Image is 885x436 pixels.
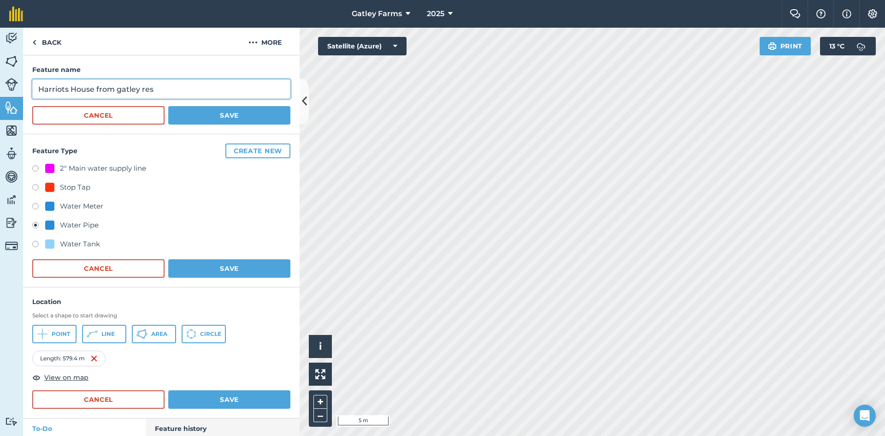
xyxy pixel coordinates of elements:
[790,9,801,18] img: Two speech bubbles overlapping with the left bubble in the forefront
[309,335,332,358] button: i
[32,372,88,383] button: View on map
[32,325,77,343] button: Point
[5,78,18,91] img: svg+xml;base64,PD94bWwgdmVyc2lvbj0iMS4wIiBlbmNvZGluZz0idXRmLTgiPz4KPCEtLSBHZW5lcmF0b3I6IEFkb2JlIE...
[32,372,41,383] img: svg+xml;base64,PHN2ZyB4bWxucz0iaHR0cDovL3d3dy53My5vcmcvMjAwMC9zdmciIHdpZHRoPSIxOCIgaGVpZ2h0PSIyNC...
[60,239,100,250] div: Water Tank
[60,163,146,174] div: 2" Main water supply line
[151,330,167,338] span: Area
[32,297,290,307] h4: Location
[23,28,71,55] a: Back
[52,330,70,338] span: Point
[200,330,221,338] span: Circle
[248,37,258,48] img: svg+xml;base64,PHN2ZyB4bWxucz0iaHR0cDovL3d3dy53My5vcmcvMjAwMC9zdmciIHdpZHRoPSIyMCIgaGVpZ2h0PSIyNC...
[90,353,98,364] img: svg+xml;base64,PHN2ZyB4bWxucz0iaHR0cDovL3d3dy53My5vcmcvMjAwMC9zdmciIHdpZHRoPSIxNiIgaGVpZ2h0PSIyNC...
[5,101,18,114] img: svg+xml;base64,PHN2ZyB4bWxucz0iaHR0cDovL3d3dy53My5vcmcvMjAwMC9zdmciIHdpZHRoPSI1NiIgaGVpZ2h0PSI2MC...
[168,259,290,278] button: Save
[427,8,444,19] span: 2025
[768,41,777,52] img: svg+xml;base64,PHN2ZyB4bWxucz0iaHR0cDovL3d3dy53My5vcmcvMjAwMC9zdmciIHdpZHRoPSIxOSIgaGVpZ2h0PSIyNC...
[852,37,870,55] img: svg+xml;base64,PD94bWwgdmVyc2lvbj0iMS4wIiBlbmNvZGluZz0idXRmLTgiPz4KPCEtLSBHZW5lcmF0b3I6IEFkb2JlIE...
[32,106,165,125] button: Cancel
[168,390,290,409] button: Save
[5,193,18,207] img: svg+xml;base64,PD94bWwgdmVyc2lvbj0iMS4wIiBlbmNvZGluZz0idXRmLTgiPz4KPCEtLSBHZW5lcmF0b3I6IEFkb2JlIE...
[315,369,325,379] img: Four arrows, one pointing top left, one top right, one bottom right and the last bottom left
[32,65,290,75] h4: Feature name
[5,124,18,137] img: svg+xml;base64,PHN2ZyB4bWxucz0iaHR0cDovL3d3dy53My5vcmcvMjAwMC9zdmciIHdpZHRoPSI1NiIgaGVpZ2h0PSI2MC...
[32,37,36,48] img: svg+xml;base64,PHN2ZyB4bWxucz0iaHR0cDovL3d3dy53My5vcmcvMjAwMC9zdmciIHdpZHRoPSI5IiBoZWlnaHQ9IjI0Ii...
[230,28,300,55] button: More
[9,6,23,21] img: fieldmargin Logo
[32,390,165,409] button: Cancel
[820,37,876,55] button: 13 °C
[5,147,18,161] img: svg+xml;base64,PD94bWwgdmVyc2lvbj0iMS4wIiBlbmNvZGluZz0idXRmLTgiPz4KPCEtLSBHZW5lcmF0b3I6IEFkb2JlIE...
[815,9,826,18] img: A question mark icon
[313,409,327,422] button: –
[32,312,290,319] h3: Select a shape to start drawing
[760,37,811,55] button: Print
[60,220,99,231] div: Water Pipe
[5,170,18,184] img: svg+xml;base64,PD94bWwgdmVyc2lvbj0iMS4wIiBlbmNvZGluZz0idXRmLTgiPz4KPCEtLSBHZW5lcmF0b3I6IEFkb2JlIE...
[101,330,115,338] span: Line
[32,259,165,278] button: Cancel
[5,239,18,252] img: svg+xml;base64,PD94bWwgdmVyc2lvbj0iMS4wIiBlbmNvZGluZz0idXRmLTgiPz4KPCEtLSBHZW5lcmF0b3I6IEFkb2JlIE...
[5,54,18,68] img: svg+xml;base64,PHN2ZyB4bWxucz0iaHR0cDovL3d3dy53My5vcmcvMjAwMC9zdmciIHdpZHRoPSI1NiIgaGVpZ2h0PSI2MC...
[313,395,327,409] button: +
[352,8,402,19] span: Gatley Farms
[132,325,176,343] button: Area
[168,106,290,125] button: Save
[319,340,322,352] span: i
[60,201,103,212] div: Water Meter
[318,37,407,55] button: Satellite (Azure)
[32,143,290,158] h4: Feature Type
[44,372,88,382] span: View on map
[60,182,90,193] div: Stop Tap
[225,143,290,158] button: Create new
[5,216,18,230] img: svg+xml;base64,PD94bWwgdmVyc2lvbj0iMS4wIiBlbmNvZGluZz0idXRmLTgiPz4KPCEtLSBHZW5lcmF0b3I6IEFkb2JlIE...
[5,417,18,426] img: svg+xml;base64,PD94bWwgdmVyc2lvbj0iMS4wIiBlbmNvZGluZz0idXRmLTgiPz4KPCEtLSBHZW5lcmF0b3I6IEFkb2JlIE...
[82,325,126,343] button: Line
[829,37,844,55] span: 13 ° C
[5,31,18,45] img: svg+xml;base64,PD94bWwgdmVyc2lvbj0iMS4wIiBlbmNvZGluZz0idXRmLTgiPz4KPCEtLSBHZW5lcmF0b3I6IEFkb2JlIE...
[32,351,106,366] div: Length : 579.4 m
[842,8,851,19] img: svg+xml;base64,PHN2ZyB4bWxucz0iaHR0cDovL3d3dy53My5vcmcvMjAwMC9zdmciIHdpZHRoPSIxNyIgaGVpZ2h0PSIxNy...
[867,9,878,18] img: A cog icon
[854,405,876,427] div: Open Intercom Messenger
[182,325,226,343] button: Circle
